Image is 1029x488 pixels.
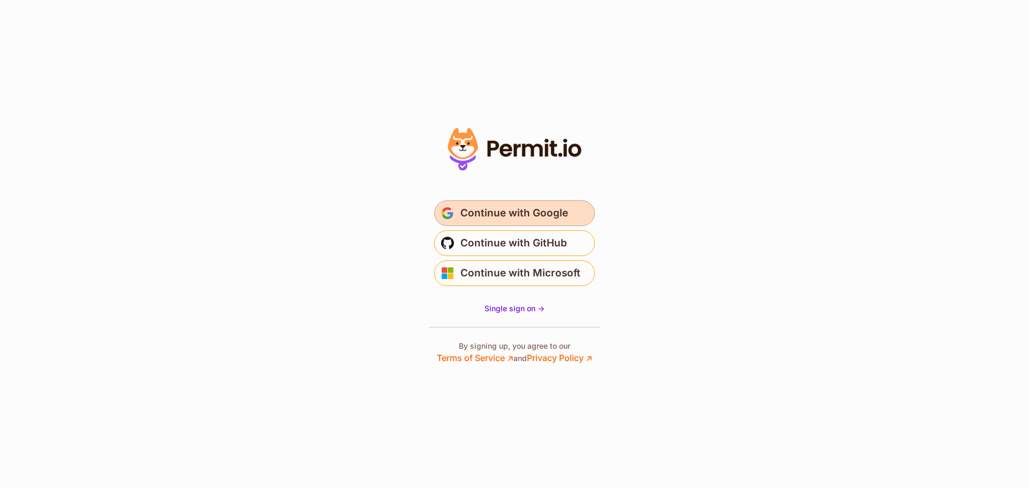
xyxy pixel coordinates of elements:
span: Single sign on -> [484,304,545,313]
button: Continue with GitHub [434,230,595,256]
a: Privacy Policy ↗ [527,352,592,363]
p: By signing up, you agree to our and [437,341,592,364]
button: Continue with Microsoft [434,260,595,286]
a: Single sign on -> [484,303,545,314]
a: Terms of Service ↗ [437,352,513,363]
button: Continue with Google [434,200,595,226]
span: Continue with Microsoft [460,265,580,282]
span: Continue with Google [460,205,568,222]
span: Continue with GitHub [460,235,567,252]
